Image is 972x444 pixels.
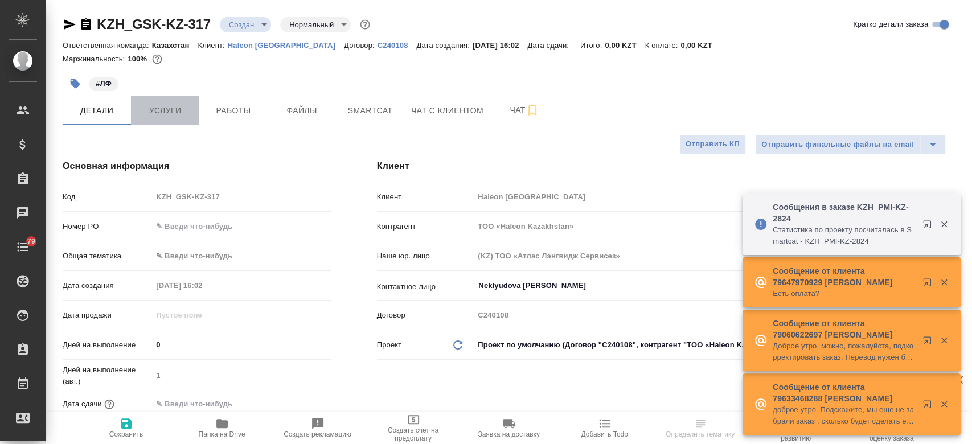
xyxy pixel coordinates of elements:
p: Проект [377,339,402,351]
p: Дата сдачи [63,398,102,410]
a: 79 [3,233,43,261]
p: Сообщения в заказе KZH_PMI-KZ-2824 [773,202,915,224]
button: Открыть в новой вкладке [916,393,943,420]
span: Создать счет на предоплату [372,426,454,442]
span: Создать рекламацию [284,430,351,438]
button: Папка на Drive [174,412,270,444]
p: [DATE] 16:02 [473,41,528,50]
span: Файлы [274,104,329,118]
p: 0,00 KZT [605,41,645,50]
input: ✎ Введи что-нибудь [152,396,252,412]
div: ✎ Введи что-нибудь [156,250,317,262]
input: Пустое поле [474,188,959,205]
p: Код [63,191,152,203]
span: Работы [206,104,261,118]
span: Заявка на доставку [478,430,539,438]
p: Итого: [580,41,605,50]
p: Cтатистика по проекту посчиталась в Smartcat - KZH_PMI-KZ-2824 [773,224,915,247]
input: Пустое поле [474,248,959,264]
input: Пустое поле [152,307,252,323]
span: Отправить КП [686,138,740,151]
button: Скопировать ссылку для ЯМессенджера [63,18,76,31]
button: Открыть в новой вкладке [916,213,943,240]
p: Контактное лицо [377,281,474,293]
p: Сообщение от клиента 79647970929 [PERSON_NAME] [773,265,915,288]
h4: Клиент [377,159,959,173]
p: доброе утро. Подскажите, мы еще не забрали заказ , сколько будет сделать еще одну копию перевода? [773,404,915,427]
button: Создан [225,20,257,30]
a: KZH_GSK-KZ-317 [97,17,211,32]
span: ЛФ [88,78,120,88]
button: Добавить Todo [557,412,653,444]
button: 0 [150,52,165,67]
div: split button [755,134,946,155]
p: Клиент [377,191,474,203]
p: Общая тематика [63,250,152,262]
input: Пустое поле [152,277,252,294]
span: 79 [20,236,42,247]
button: Открыть в новой вкладке [916,329,943,356]
p: Договор [377,310,474,321]
span: Чат [497,103,552,117]
span: Чат с клиентом [411,104,483,118]
button: Нормальный [286,20,337,30]
input: ✎ Введи что-нибудь [152,218,331,235]
button: Закрыть [932,335,955,346]
span: Определить тематику [666,430,735,438]
button: Создать рекламацию [270,412,366,444]
div: Проект по умолчанию (Договор "С240108", контрагент "ТОО «Haleon Kazakhstan»") [474,335,959,355]
p: Дней на выполнение (авт.) [63,364,152,387]
button: Если добавить услуги и заполнить их объемом, то дата рассчитается автоматически [102,397,117,412]
input: ✎ Введи что-нибудь [152,336,331,353]
p: Haleon [GEOGRAPHIC_DATA] [228,41,344,50]
input: Пустое поле [474,218,959,235]
button: Создать счет на предоплату [366,412,461,444]
button: Определить тематику [653,412,748,444]
p: Дата продажи [63,310,152,321]
div: Создан [220,17,271,32]
p: 100% [128,55,150,63]
span: Кратко детали заказа [853,19,928,30]
p: Дата создания: [416,41,472,50]
button: Открыть в новой вкладке [916,271,943,298]
p: Маржинальность: [63,55,128,63]
svg: Подписаться [526,104,539,117]
span: Добавить Todo [581,430,628,438]
input: Пустое поле [152,188,331,205]
span: Папка на Drive [199,430,245,438]
button: Отправить финальные файлы на email [755,134,920,155]
span: Детали [69,104,124,118]
p: К оплате: [645,41,681,50]
p: Дата сдачи: [527,41,571,50]
button: Добавить тэг [63,71,88,96]
button: Закрыть [932,277,955,287]
a: Haleon [GEOGRAPHIC_DATA] [228,40,344,50]
button: Закрыть [932,399,955,409]
div: Создан [280,17,351,32]
span: Услуги [138,104,192,118]
h4: Основная информация [63,159,331,173]
p: Сообщение от клиента 79633468288 [PERSON_NAME] [773,381,915,404]
p: Доброе утро, можно, пожалуйста, подкорректировать заказ. Перевод нужен будет паспорта, ID-карты и с [773,340,915,363]
p: Ответственная команда: [63,41,152,50]
p: 0,00 KZT [680,41,720,50]
p: #ЛФ [96,78,112,89]
button: Заявка на доставку [461,412,557,444]
button: Скопировать ссылку [79,18,93,31]
button: Отправить КП [679,134,746,154]
button: Сохранить [79,412,174,444]
p: Дней на выполнение [63,339,152,351]
p: Казахстан [152,41,198,50]
input: Пустое поле [152,367,331,384]
button: Закрыть [932,219,955,229]
div: ✎ Введи что-нибудь [152,246,331,266]
p: Клиент: [198,41,227,50]
span: Отправить финальные файлы на email [761,138,914,151]
a: С240108 [378,40,417,50]
p: С240108 [378,41,417,50]
p: Сообщение от клиента 79060622697 [PERSON_NAME] [773,318,915,340]
p: Номер PO [63,221,152,232]
button: Доп статусы указывают на важность/срочность заказа [358,17,372,32]
p: Договор: [344,41,378,50]
input: Пустое поле [474,307,959,323]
